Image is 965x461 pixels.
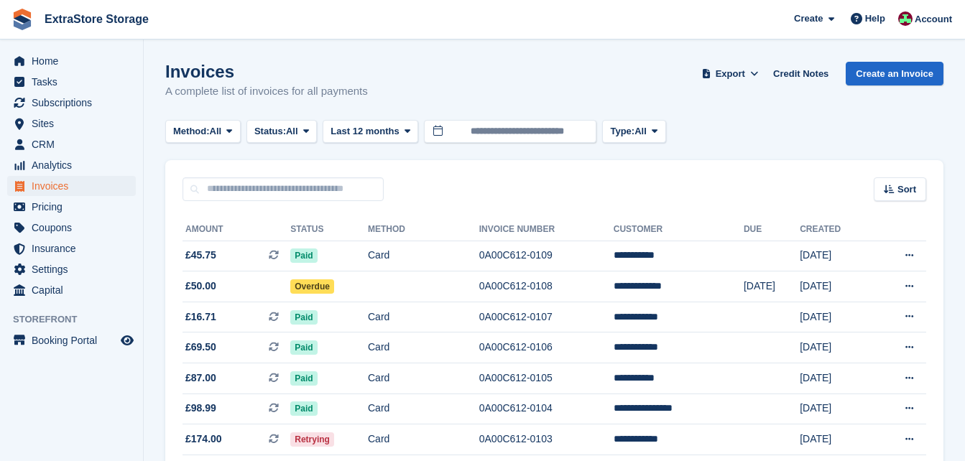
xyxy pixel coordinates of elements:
[744,271,800,302] td: [DATE]
[368,424,479,455] td: Card
[479,363,614,394] td: 0A00C612-0105
[32,330,118,350] span: Booking Portal
[32,134,118,154] span: CRM
[39,7,154,31] a: ExtraStore Storage
[368,218,479,241] th: Method
[7,259,136,279] a: menu
[290,310,317,325] span: Paid
[290,248,317,263] span: Paid
[32,72,118,92] span: Tasks
[32,51,118,71] span: Home
[368,394,479,424] td: Card
[865,11,885,26] span: Help
[794,11,823,26] span: Create
[368,363,479,394] td: Card
[7,51,136,71] a: menu
[368,241,479,271] td: Card
[32,197,118,217] span: Pricing
[183,218,290,241] th: Amount
[13,312,143,327] span: Storefront
[7,280,136,300] a: menu
[915,12,952,27] span: Account
[479,394,614,424] td: 0A00C612-0104
[32,259,118,279] span: Settings
[479,332,614,363] td: 0A00C612-0106
[744,218,800,241] th: Due
[698,62,762,85] button: Export
[800,394,872,424] td: [DATE]
[898,11,913,26] img: Chelsea Parker
[286,124,298,139] span: All
[7,155,136,175] a: menu
[479,302,614,332] td: 0A00C612-0107
[32,93,118,113] span: Subscriptions
[185,279,216,294] span: £50.00
[165,83,368,100] p: A complete list of invoices for all payments
[185,340,216,355] span: £69.50
[290,218,368,241] th: Status
[800,241,872,271] td: [DATE]
[32,218,118,238] span: Coupons
[614,218,744,241] th: Customer
[165,120,241,144] button: Method: All
[7,113,136,134] a: menu
[290,432,334,447] span: Retrying
[210,124,222,139] span: All
[897,182,916,197] span: Sort
[185,432,222,447] span: £174.00
[7,93,136,113] a: menu
[800,218,872,241] th: Created
[119,332,136,349] a: Preview store
[610,124,634,139] span: Type:
[479,241,614,271] td: 0A00C612-0109
[11,9,33,30] img: stora-icon-8386f47178a22dfd0bd8f6a31ec36ba5ce8667c1dd55bd0f319d3a0aa187defe.svg
[254,124,286,139] span: Status:
[290,340,317,355] span: Paid
[368,332,479,363] td: Card
[331,124,399,139] span: Last 12 months
[479,271,614,302] td: 0A00C612-0108
[634,124,647,139] span: All
[800,302,872,332] td: [DATE]
[323,120,418,144] button: Last 12 months
[800,424,872,455] td: [DATE]
[7,72,136,92] a: menu
[246,120,317,144] button: Status: All
[32,176,118,196] span: Invoices
[165,62,368,81] h1: Invoices
[800,332,872,363] td: [DATE]
[602,120,665,144] button: Type: All
[185,371,216,386] span: £87.00
[290,279,334,294] span: Overdue
[479,424,614,455] td: 0A00C612-0103
[290,371,317,386] span: Paid
[7,238,136,259] a: menu
[32,155,118,175] span: Analytics
[290,401,317,416] span: Paid
[716,67,745,81] span: Export
[7,218,136,238] a: menu
[7,134,136,154] a: menu
[800,363,872,394] td: [DATE]
[767,62,834,85] a: Credit Notes
[173,124,210,139] span: Method:
[368,302,479,332] td: Card
[7,176,136,196] a: menu
[479,218,614,241] th: Invoice Number
[32,238,118,259] span: Insurance
[846,62,943,85] a: Create an Invoice
[800,271,872,302] td: [DATE]
[7,330,136,350] a: menu
[185,309,216,325] span: £16.71
[185,401,216,416] span: £98.99
[32,280,118,300] span: Capital
[185,248,216,263] span: £45.75
[32,113,118,134] span: Sites
[7,197,136,217] a: menu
